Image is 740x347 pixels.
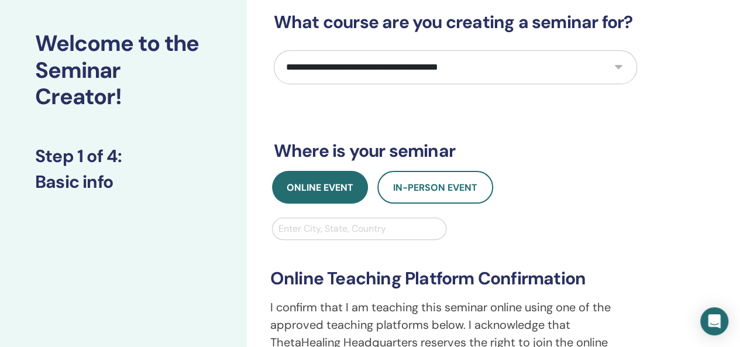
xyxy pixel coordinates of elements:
[700,307,728,335] div: Open Intercom Messenger
[35,30,212,111] h2: Welcome to the Seminar Creator!
[274,140,637,162] h3: Where is your seminar
[287,181,353,194] span: Online Event
[270,268,641,289] h3: Online Teaching Platform Confirmation
[274,12,637,33] h3: What course are you creating a seminar for?
[393,181,477,194] span: In-Person Event
[35,171,212,193] h3: Basic info
[377,171,493,204] button: In-Person Event
[272,171,368,204] button: Online Event
[35,146,212,167] h3: Step 1 of 4 :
